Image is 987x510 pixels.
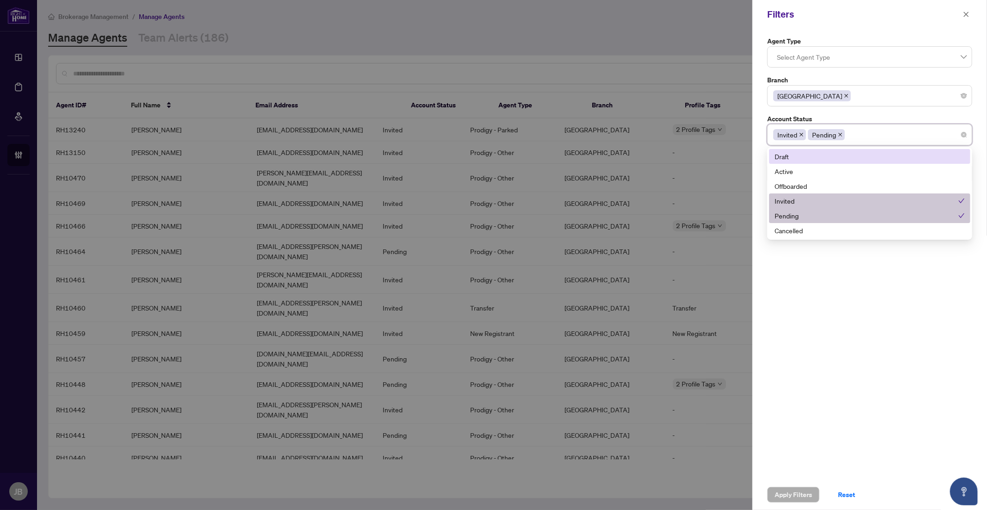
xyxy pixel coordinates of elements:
[775,181,965,191] div: Offboarded
[799,132,804,137] span: close
[773,90,851,101] span: Mississauga
[958,198,965,204] span: check
[961,93,967,99] span: close-circle
[838,132,843,137] span: close
[838,487,855,502] span: Reset
[950,478,978,505] button: Open asap
[775,166,965,176] div: Active
[958,212,965,219] span: check
[812,130,836,140] span: Pending
[963,11,969,18] span: close
[769,164,970,179] div: Active
[769,223,970,238] div: Cancelled
[775,196,958,206] div: Invited
[767,114,972,124] label: Account Status
[767,7,960,21] div: Filters
[775,151,965,162] div: Draft
[961,132,967,137] span: close-circle
[767,75,972,85] label: Branch
[831,487,863,503] button: Reset
[777,91,842,101] span: [GEOGRAPHIC_DATA]
[775,225,965,236] div: Cancelled
[808,129,845,140] span: Pending
[775,211,958,221] div: Pending
[844,93,849,98] span: close
[769,208,970,223] div: Pending
[773,129,806,140] span: Invited
[769,149,970,164] div: Draft
[767,36,972,46] label: Agent Type
[769,179,970,193] div: Offboarded
[777,130,797,140] span: Invited
[769,193,970,208] div: Invited
[767,487,819,503] button: Apply Filters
